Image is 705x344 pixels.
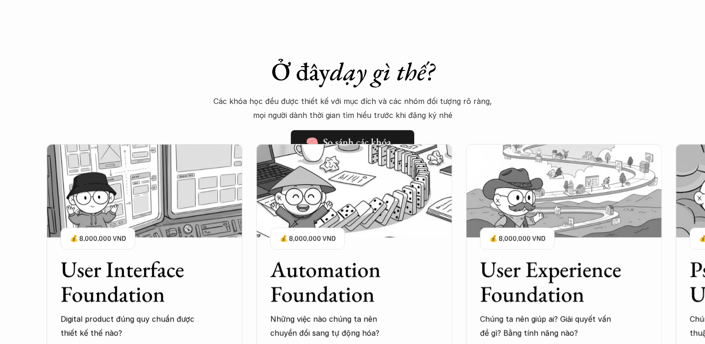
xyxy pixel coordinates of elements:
p: 💰 8,000,000 VND [489,232,545,245]
em: dạy gì thế? [330,55,434,88]
h1: Ở đây [190,56,516,87]
h3: User Interface Foundation [61,257,205,306]
h5: 🧠 So sánh các khóa [306,136,391,148]
a: 🧠 So sánh các khóa [291,130,414,154]
p: Những việc nào chúng ta nên chuyển đổi sang tự động hóa? [270,312,405,340]
p: 💰 8,000,000 VND [70,232,126,245]
p: Các khóa học đều được thiết kế với mục đích và các nhóm đối tượng rõ ràng, mọi người dành thời gi... [213,94,493,123]
p: Digital product đúng quy chuẩn được thiết kế thế nào? [61,312,196,340]
h3: Automation Foundation [270,257,415,306]
p: Chúng ta nên giúp ai? Giải quyết vấn đề gì? Bằng tính năng nào? [480,312,615,340]
h3: User Experience Foundation [480,257,624,306]
p: 💰 8,000,000 VND [280,232,335,245]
